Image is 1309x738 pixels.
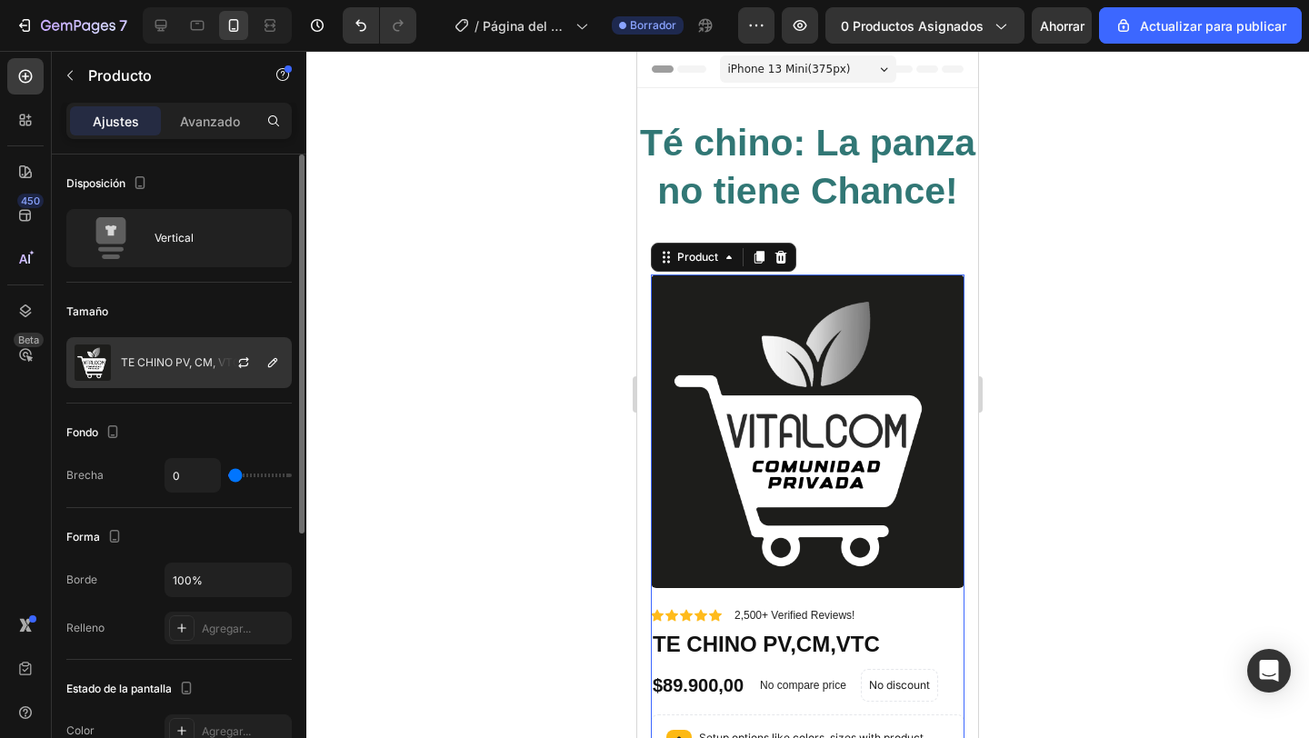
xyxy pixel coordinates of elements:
[119,16,127,35] font: 7
[88,65,243,86] p: Producto
[66,682,172,695] font: Estado de la pantalla
[1140,18,1286,34] font: Actualizar para publicar
[66,468,104,482] font: Brecha
[62,679,312,713] p: Setup options like colors, sizes with product variant.
[202,622,251,635] font: Agregar...
[66,425,98,439] font: Fondo
[637,51,978,738] iframe: Área de diseño
[88,66,152,85] font: Producto
[202,724,251,738] font: Agregar...
[1032,7,1092,44] button: Ahorrar
[165,563,291,596] input: Auto
[66,304,108,318] font: Tamaño
[475,18,479,34] font: /
[630,18,676,32] font: Borrador
[93,114,139,129] font: Ajustes
[1099,7,1302,44] button: Actualizar para publicar
[121,355,241,369] font: TE CHINO PV, CM, VTC
[66,621,105,634] font: Relleno
[36,198,85,214] div: Product
[483,18,567,110] font: Página del producto - [DATE][PERSON_NAME] 20:44:35
[180,114,240,129] font: Avanzado
[66,176,125,190] font: Disposición
[165,459,220,492] input: Auto
[75,344,111,381] img: imagen de característica del producto
[1247,649,1291,693] div: Abrir Intercom Messenger
[18,334,39,346] font: Beta
[21,194,40,207] font: 450
[66,573,97,586] font: Borde
[1040,18,1084,34] font: Ahorrar
[825,7,1024,44] button: 0 productos asignados
[841,18,984,34] font: 0 productos asignados
[7,7,135,44] button: 7
[66,530,100,544] font: Forma
[155,231,194,244] font: Vertical
[343,7,416,44] div: Deshacer/Rehacer
[66,723,95,737] font: Color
